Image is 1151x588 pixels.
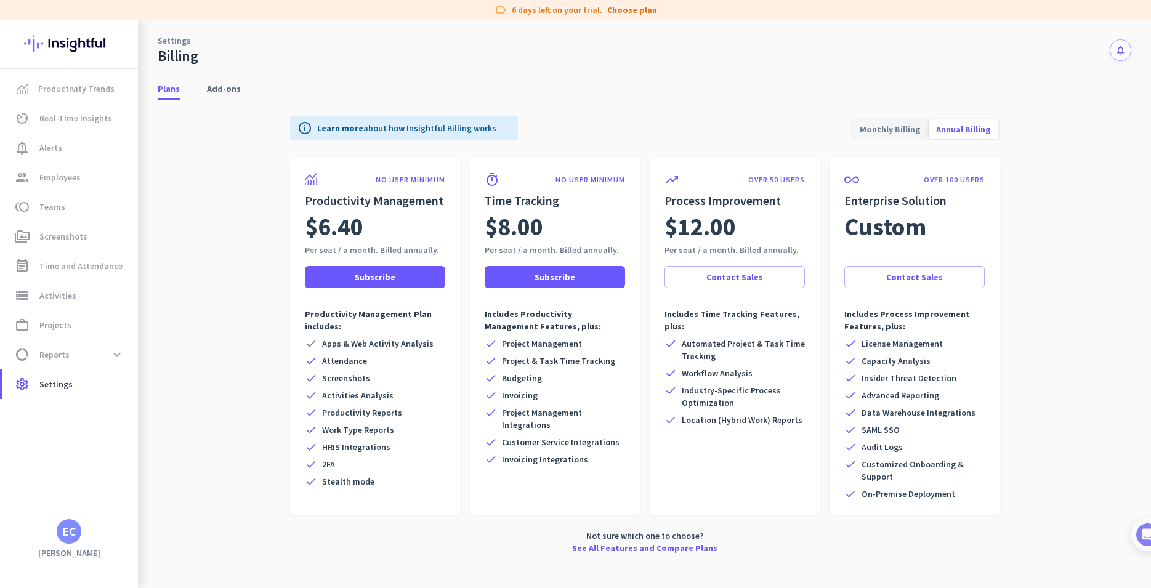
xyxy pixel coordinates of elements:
a: event_noteTime and Attendance [2,251,138,281]
span: License Management [862,337,943,350]
div: You're just a few steps away from completing the essential app setup [17,92,229,121]
i: check [485,406,497,419]
i: check [305,406,317,419]
i: check [485,337,497,350]
i: check [844,441,857,453]
span: Screenshots [322,372,370,384]
i: check [844,488,857,500]
button: Contact Sales [844,266,985,288]
i: check [305,424,317,436]
h2: Process Improvement [664,192,805,209]
a: notification_importantAlerts [2,133,138,163]
span: Time and Attendance [39,259,123,273]
i: check [844,424,857,436]
img: Insightful logo [24,20,114,68]
i: notification_important [15,140,30,155]
span: Advanced Reporting [862,389,939,401]
a: storageActivities [2,281,138,310]
span: Messages [71,415,114,424]
button: Subscribe [485,266,625,288]
span: Add-ons [207,83,241,95]
button: expand_more [106,344,128,366]
div: 1Add employees [23,210,224,230]
span: Screenshots [39,229,87,244]
span: Projects [39,318,71,332]
i: check [844,389,857,401]
i: data_usage [15,347,30,362]
i: toll [15,199,30,214]
span: Customer Service Integrations [502,436,620,448]
span: Tasks [202,415,228,424]
span: Project & Task Time Tracking [502,355,615,367]
span: Employees [39,170,81,185]
i: check [305,355,317,367]
p: Productivity Management Plan includes: [305,308,445,332]
span: Project Management [502,337,582,350]
span: Industry-Specific Process Optimization [682,384,805,409]
a: settingsSettings [2,369,138,399]
p: OVER 100 USERS [924,175,985,185]
span: Automated Project & Task Time Tracking [682,337,805,362]
i: label [495,4,507,16]
span: $12.00 [664,209,736,244]
p: NO USER MINIMUM [555,175,625,185]
span: 2FA [322,458,335,470]
span: Invoicing [502,389,538,401]
p: Includes Time Tracking Features, plus: [664,308,805,332]
span: Settings [39,377,73,392]
span: Monthly Billing [852,115,928,144]
i: settings [15,377,30,392]
p: 4 steps [12,162,44,175]
span: Reports [39,347,70,362]
div: Billing [158,47,198,65]
button: Help [123,384,185,433]
i: perm_media [15,229,30,244]
span: Audit Logs [862,441,903,453]
div: Close [216,5,238,27]
h2: Time Tracking [485,192,625,209]
span: Annual Billing [929,115,998,144]
span: Subscribe [535,271,575,283]
div: Show me how [47,286,214,321]
span: Activities Analysis [322,389,394,401]
span: Apps & Web Activity Analysis [322,337,434,350]
span: Plans [158,83,180,95]
i: check [305,372,317,384]
a: av_timerReal-Time Insights [2,103,138,133]
span: Home [18,415,43,424]
a: Settings [158,34,191,47]
div: EC [62,525,76,538]
span: Budgeting [502,372,542,384]
i: check [844,458,857,470]
h1: Tasks [105,6,144,26]
a: tollTeams [2,192,138,222]
img: menu-item [17,83,28,94]
span: Real-Time Insights [39,111,112,126]
span: Contact Sales [886,271,943,283]
span: Stealth mode [322,475,374,488]
a: See All Features and Compare Plans [572,542,717,554]
i: check [305,458,317,470]
img: product-icon [305,172,317,185]
p: OVER 50 USERS [748,175,805,185]
i: check [664,384,677,397]
span: Customized Onboarding & Support [862,458,985,483]
i: check [485,355,497,367]
i: check [844,355,857,367]
a: groupEmployees [2,163,138,192]
p: about how Insightful Billing works [317,122,496,134]
i: notifications [1115,45,1126,55]
span: Not sure which one to choose? [586,530,703,542]
span: On-Premise Deployment [862,488,955,500]
p: NO USER MINIMUM [376,175,445,185]
span: Project Management Integrations [502,406,625,431]
h2: Enterprise Solution [844,192,985,209]
span: Work Type Reports [322,424,394,436]
span: Subscribe [355,271,395,283]
i: check [664,414,677,426]
button: Tasks [185,384,246,433]
span: Teams [39,199,65,214]
i: check [844,337,857,350]
p: Includes Process Improvement Features, plus: [844,308,985,332]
